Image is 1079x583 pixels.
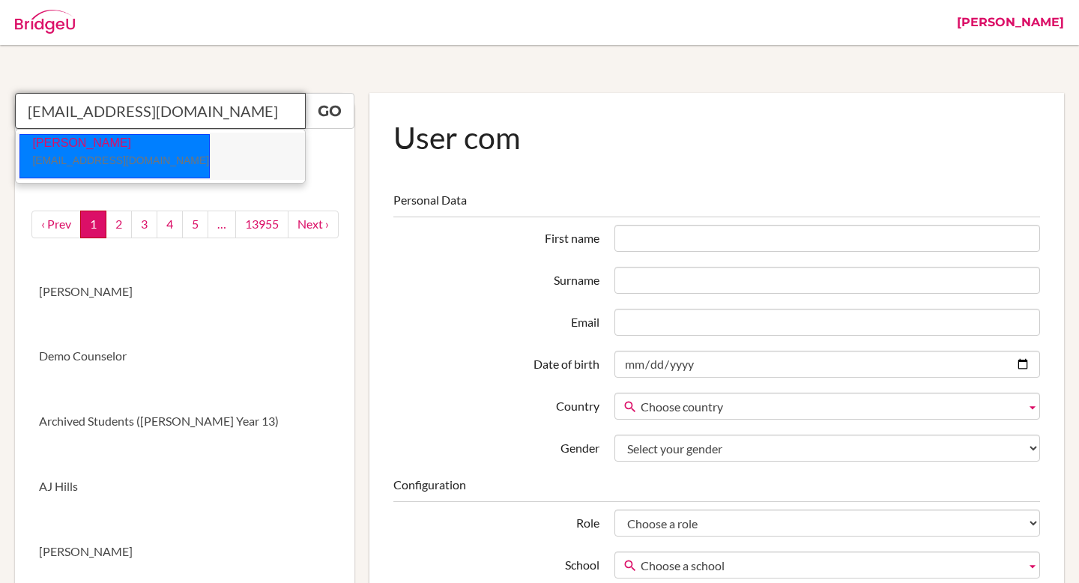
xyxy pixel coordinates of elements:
[386,309,606,331] label: Email
[386,552,606,574] label: School
[386,267,606,289] label: Surname
[15,324,354,389] a: Demo Counselor
[15,129,354,194] a: New User
[386,435,606,457] label: Gender
[235,211,288,238] a: 13955
[393,477,1040,502] legend: Configuration
[80,211,106,238] a: 1
[157,211,183,238] a: 4
[15,93,306,129] input: Quicksearch user
[386,225,606,247] label: First name
[15,454,354,519] a: AJ Hills
[44,154,221,166] small: [EMAIL_ADDRESS][DOMAIN_NAME]
[15,389,354,454] a: Archived Students ([PERSON_NAME] Year 13)
[641,552,1020,579] span: Choose a school
[393,192,1040,217] legend: Personal Data
[393,117,1040,158] h1: User com
[288,211,339,238] a: next
[386,510,606,532] label: Role
[106,211,132,238] a: 2
[131,211,157,238] a: 3
[386,393,606,415] label: Country
[31,211,81,238] a: ‹ Prev
[15,10,75,34] img: Bridge-U
[208,211,236,238] a: …
[305,93,354,129] a: Go
[182,211,208,238] a: 5
[386,351,606,373] label: Date of birth
[32,135,221,169] p: [PERSON_NAME]
[15,259,354,324] a: [PERSON_NAME]
[641,393,1020,420] span: Choose country
[20,135,32,147] img: thumb_my_photo.JPG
